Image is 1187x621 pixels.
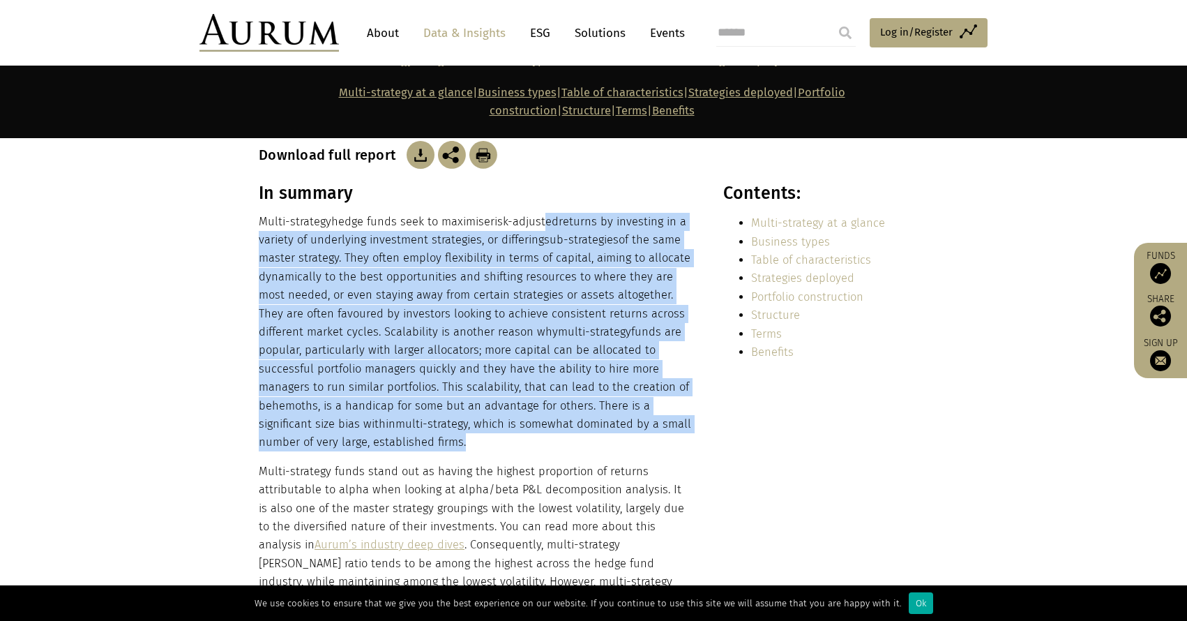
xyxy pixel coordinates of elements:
a: Structure [751,308,800,322]
a: Log in/Register [870,18,988,47]
div: Share [1141,294,1180,327]
h3: Download full report [259,147,403,163]
img: Share this post [438,141,466,169]
a: Terms [751,327,782,341]
a: Strategies deployed [688,86,793,99]
a: Solutions [568,20,633,46]
a: Multi-strategy at a glance [339,86,473,99]
strong: | | | | | | [339,86,845,117]
span: multi-strategy [558,325,631,338]
img: Sign up to our newsletter [1150,350,1171,371]
a: Strategies deployed [751,271,854,285]
a: Aurum’s industry deep dives [315,538,464,551]
h3: In summary [259,183,693,204]
a: Data & Insights [416,20,513,46]
a: Portfolio construction [751,290,863,304]
a: ESG [523,20,557,46]
img: Aurum [199,14,339,52]
a: About [360,20,406,46]
a: Terms [616,104,647,117]
span: Multi-strategy [259,215,331,228]
a: Sign up [1141,337,1180,371]
a: Structure [562,104,611,117]
p: hedge funds seek to maximise returns by investing in a variety of underlying investment strategie... [259,213,693,452]
a: Table of characteristics [751,253,871,267]
a: Events [643,20,685,46]
span: sub-strategies [544,233,619,246]
a: Multi-strategy at a glance [751,216,885,230]
img: Download Article [407,141,434,169]
h3: Contents: [723,183,925,204]
input: Submit [831,19,859,47]
a: Benefits [652,104,695,117]
span: multi-strategy [395,417,468,431]
a: Funds [1141,250,1180,284]
img: Share this post [1150,306,1171,327]
span: risk-adjusted [490,215,559,228]
a: Table of characteristics [561,86,683,99]
img: Download Article [469,141,497,169]
strong: | [647,104,652,117]
div: Ok [909,592,933,614]
a: Business types [751,235,830,248]
a: Business types [478,86,557,99]
img: Access Funds [1150,263,1171,284]
a: Benefits [751,345,794,359]
span: Log in/Register [880,24,953,40]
